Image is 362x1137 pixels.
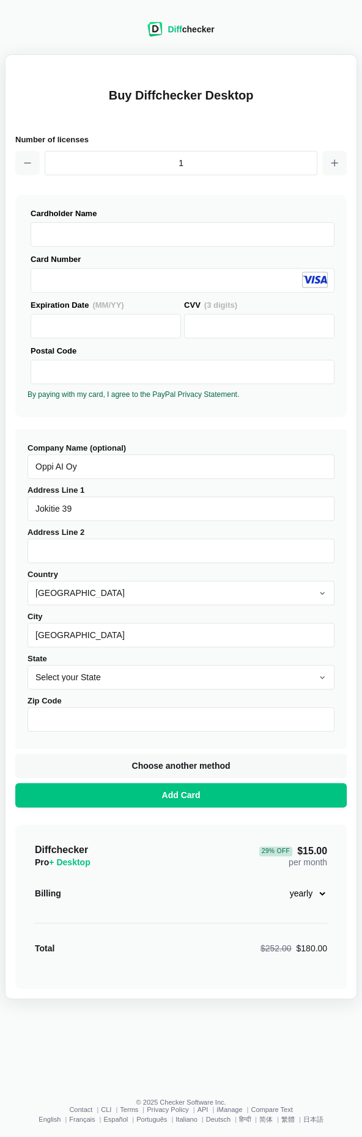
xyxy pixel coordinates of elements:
div: checker [168,23,214,35]
a: Privacy Policy [147,1105,188,1113]
span: + Desktop [49,857,90,867]
img: Diffchecker logo [147,22,163,37]
strong: Total [35,943,54,953]
iframe: Secure Credit Card Frame - Credit Card Number [36,269,329,292]
input: Zip Code [28,707,334,732]
div: per month [259,844,327,868]
a: API [198,1105,209,1113]
div: Billing [35,887,61,899]
a: Deutsch [206,1115,231,1122]
span: Add Card [160,789,203,801]
div: $180.00 [260,942,327,954]
span: Diff [168,24,182,34]
iframe: Secure Credit Card Frame - Expiration Date [36,314,175,338]
a: Terms [120,1105,138,1113]
span: Pro [35,857,90,867]
h1: Buy Diffchecker Desktop [15,87,347,118]
a: By paying with my card, I agree to the PayPal Privacy Statement. [28,390,239,399]
span: (MM/YY) [92,300,124,310]
input: Address Line 1 [28,496,334,521]
div: Card Number [31,253,334,266]
select: State [28,665,334,689]
a: Italiano [175,1115,197,1122]
span: $15.00 [259,846,327,856]
span: (3 digits) [204,300,237,310]
h2: Number of licenses [15,133,347,146]
label: Country [28,570,334,605]
a: Español [103,1115,128,1122]
label: State [28,654,334,689]
a: 繁體 [281,1115,295,1122]
a: CLI [101,1105,111,1113]
div: Cardholder Name [31,207,334,220]
span: $252.00 [260,943,292,953]
div: Expiration Date [31,299,181,311]
label: Address Line 2 [28,528,334,563]
span: Choose another method [129,760,232,772]
input: Company Name (optional) [28,454,334,479]
iframe: Secure Credit Card Frame - Postal Code [36,360,329,383]
a: Contact [69,1105,92,1113]
a: 简体 [259,1115,273,1122]
label: Zip Code [28,696,334,732]
input: Address Line 2 [28,539,334,563]
button: Choose another method [15,754,347,778]
input: 1 [45,151,317,175]
a: Português [136,1115,167,1122]
a: English [39,1115,61,1122]
div: 29 % Off [259,846,292,856]
div: Postal Code [31,344,334,357]
input: City [28,623,334,647]
span: Diffchecker [35,845,88,855]
a: Diffchecker logoDiffchecker [147,29,214,38]
a: Compare Text [251,1105,292,1113]
a: Français [69,1115,95,1122]
label: Address Line 1 [28,485,334,521]
label: City [28,612,334,647]
select: Country [28,581,334,605]
iframe: Secure Credit Card Frame - Cardholder Name [36,223,329,246]
li: © 2025 Checker Software Inc. [7,1098,355,1105]
div: CVV [184,299,334,311]
a: हिन्दी [239,1115,251,1122]
label: Company Name (optional) [28,443,334,479]
a: iManage [216,1105,242,1113]
button: Add Card [15,783,347,807]
a: 日本語 [303,1115,323,1122]
iframe: Secure Credit Card Frame - CVV [190,314,329,338]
